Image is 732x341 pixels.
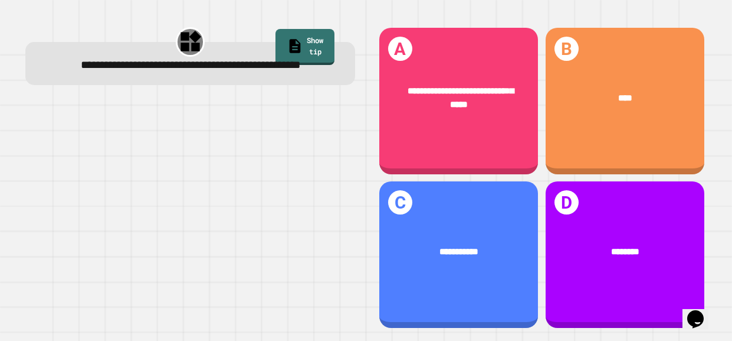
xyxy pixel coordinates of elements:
iframe: chat widget [682,294,720,329]
a: Show tip [275,29,334,65]
h1: D [554,190,579,215]
h1: A [388,37,412,61]
h1: C [388,190,412,215]
h1: B [554,37,579,61]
